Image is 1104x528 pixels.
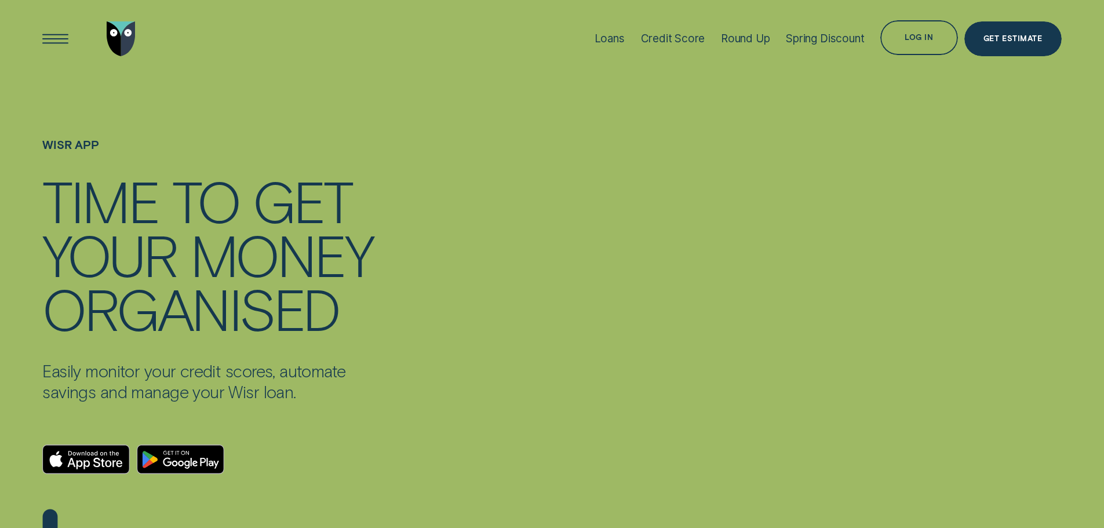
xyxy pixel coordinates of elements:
[42,361,377,403] p: Easily monitor your credit scores, automate savings and manage your Wisr loan.
[595,32,625,45] div: Loans
[42,173,158,227] div: TIME
[137,445,224,474] a: Android App on Google Play
[42,173,377,335] h4: TIME TO GET YOUR MONEY ORGANISED
[42,227,176,281] div: YOUR
[42,281,339,335] div: ORGANISED
[721,32,770,45] div: Round Up
[964,21,1062,56] a: Get Estimate
[42,138,377,173] h1: WISR APP
[172,173,239,227] div: TO
[107,21,136,56] img: Wisr
[190,227,373,281] div: MONEY
[880,20,957,55] button: Log in
[786,32,864,45] div: Spring Discount
[42,445,130,474] a: Download on the App Store
[253,173,352,227] div: GET
[641,32,705,45] div: Credit Score
[38,21,73,56] button: Open Menu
